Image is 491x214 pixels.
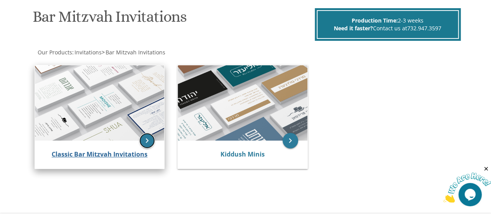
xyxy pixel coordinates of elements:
span: > [102,49,165,56]
span: Invitations [75,49,102,56]
span: Bar Mitzvah Invitations [106,49,165,56]
span: Need it faster? [334,24,373,32]
img: Kiddush Minis [178,65,307,141]
a: keyboard_arrow_right [139,133,155,148]
img: Classic Bar Mitzvah Invitations [35,65,165,141]
a: Kiddush Minis [220,150,265,158]
h1: Bar Mitzvah Invitations [33,8,313,31]
a: Our Products [37,49,72,56]
a: keyboard_arrow_right [283,133,298,148]
iframe: chat widget [443,165,491,202]
div: 2-3 weeks Contact us at [317,10,459,39]
a: Classic Bar Mitzvah Invitations [52,150,147,158]
div: : [31,49,246,56]
span: Production Time: [352,17,398,24]
a: Bar Mitzvah Invitations [105,49,165,56]
a: 732.947.3597 [407,24,441,32]
a: Invitations [74,49,102,56]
